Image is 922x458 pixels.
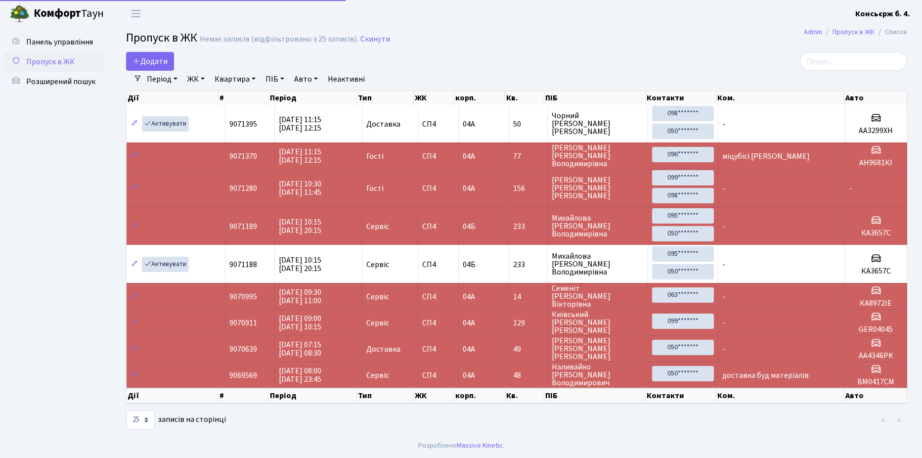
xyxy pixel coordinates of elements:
span: Пропуск в ЖК [126,29,197,46]
th: Дії [127,388,219,403]
span: Пропуск в ЖК [26,56,75,67]
select: записів на сторінці [126,411,155,429]
span: [PERSON_NAME] [PERSON_NAME] Володимирівна [552,144,644,168]
a: ЖК [183,71,209,88]
span: 9070995 [229,291,257,302]
a: Активувати [142,116,189,132]
span: 48 [513,371,543,379]
span: 129 [513,319,543,327]
span: [DATE] 10:30 [DATE] 11:45 [279,179,321,198]
span: 04А [463,318,475,328]
span: Наливайко [PERSON_NAME] Володимирович [552,363,644,387]
span: СП4 [422,184,454,192]
span: Розширений пошук [26,76,95,87]
a: Квартира [211,71,260,88]
a: Скинути [360,35,390,44]
span: [DATE] 10:15 [DATE] 20:15 [279,255,321,274]
span: Сервіс [366,293,389,301]
span: 04А [463,344,475,355]
h5: КА3657С [849,229,903,238]
span: Сервіс [366,319,389,327]
a: Авто [290,71,322,88]
span: 04А [463,151,475,162]
h5: КА8972ІЕ [849,299,903,308]
span: СП4 [422,371,454,379]
span: - [722,318,725,328]
span: 04А [463,183,475,194]
th: Ком. [716,91,844,105]
span: [DATE] 07:15 [DATE] 08:30 [279,339,321,359]
h5: АН9681КІ [849,158,903,168]
span: [DATE] 09:30 [DATE] 11:00 [279,287,321,306]
span: 9071189 [229,221,257,232]
th: Контакти [646,91,716,105]
div: Немає записів (відфільтровано з 25 записів). [200,35,358,44]
span: СП4 [422,293,454,301]
th: # [219,91,268,105]
span: 04Б [463,221,476,232]
span: - [849,183,852,194]
span: 233 [513,261,543,269]
span: Додати [132,56,168,67]
a: Панель управління [5,32,104,52]
span: Семеніт [PERSON_NAME] Вікторівна [552,284,644,308]
h5: ВМ0417СМ [849,377,903,387]
th: ЖК [414,388,455,403]
span: 9069569 [229,370,257,381]
nav: breadcrumb [789,22,922,43]
th: Період [269,91,357,105]
span: - [722,291,725,302]
th: Кв. [505,91,544,105]
b: Консьєрж б. 4. [855,8,910,19]
button: Переключити навігацію [124,5,148,22]
a: Консьєрж б. 4. [855,8,910,20]
span: Гості [366,184,384,192]
span: Сервіс [366,371,389,379]
a: Пропуск в ЖК [833,27,875,37]
span: [DATE] 10:15 [DATE] 20:15 [279,217,321,236]
th: Кв. [505,388,544,403]
img: logo.png [10,4,30,24]
a: Розширений пошук [5,72,104,92]
h5: AA4346PK [849,351,903,361]
span: 9070639 [229,344,257,355]
span: СП4 [422,345,454,353]
th: корп. [454,388,505,403]
span: 14 [513,293,543,301]
th: Авто [844,91,907,105]
span: СП4 [422,223,454,230]
span: СП4 [422,120,454,128]
span: - [722,344,725,355]
th: ЖК [414,91,455,105]
span: Київський [PERSON_NAME] [PERSON_NAME] [552,311,644,334]
span: - [722,183,725,194]
span: [PERSON_NAME] [PERSON_NAME] [PERSON_NAME] [552,337,644,361]
span: доставка буд матеріалів [722,370,809,381]
th: ПІБ [544,388,646,403]
span: 9070911 [229,318,257,328]
span: міцубісі [PERSON_NAME] [722,151,810,162]
th: Період [269,388,357,403]
span: 77 [513,152,543,160]
span: СП4 [422,319,454,327]
a: Період [143,71,181,88]
h5: GER04045 [849,325,903,334]
span: 9071370 [229,151,257,162]
span: [DATE] 08:00 [DATE] 23:45 [279,366,321,385]
span: Чорний [PERSON_NAME] [PERSON_NAME] [552,112,644,136]
span: СП4 [422,152,454,160]
a: Додати [126,52,174,71]
th: корп. [454,91,505,105]
th: Ком. [716,388,844,403]
input: Пошук... [800,52,907,71]
span: Доставка [366,120,400,128]
span: - [722,259,725,270]
span: [DATE] 11:15 [DATE] 12:15 [279,146,321,166]
h5: AA3299XH [849,126,903,136]
label: записів на сторінці [126,411,226,429]
span: Панель управління [26,37,93,47]
span: 9071188 [229,259,257,270]
a: Неактивні [324,71,369,88]
th: Дії [127,91,219,105]
span: Сервіс [366,223,389,230]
